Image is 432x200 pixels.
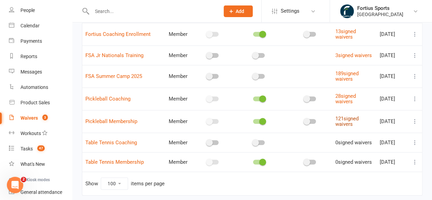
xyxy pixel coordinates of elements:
[9,185,72,200] a: General attendance kiosk mode
[166,23,196,45] td: Member
[85,159,144,165] a: Table Tennis Membership
[20,84,48,90] div: Automations
[357,5,403,11] div: Fortius Sports
[335,52,372,58] a: 3signed waivers
[9,157,72,172] a: What's New
[20,54,37,59] div: Reports
[37,145,45,151] span: 47
[20,38,42,44] div: Payments
[85,52,143,58] a: FSA Jr Nationals Training
[236,9,244,14] span: Add
[357,11,403,17] div: [GEOGRAPHIC_DATA]
[21,177,26,182] span: 2
[20,189,62,195] div: General attendance
[20,23,40,28] div: Calendar
[20,115,38,121] div: Waivers
[9,64,72,80] a: Messages
[42,115,48,120] span: 3
[335,28,356,40] a: 13signed waivers
[7,177,23,193] iframe: Intercom live chat
[9,18,72,34] a: Calendar
[20,146,33,151] div: Tasks
[20,131,41,136] div: Workouts
[85,96,130,102] a: Pickleball Coaching
[335,93,356,105] a: 28signed waivers
[377,45,408,65] td: [DATE]
[85,177,165,190] div: Show
[9,126,72,141] a: Workouts
[166,133,196,152] td: Member
[9,141,72,157] a: Tasks 47
[335,159,372,165] span: 0 signed waivers
[166,110,196,133] td: Member
[90,6,215,16] input: Search...
[377,65,408,88] td: [DATE]
[335,116,358,128] a: 121signed waivers
[166,88,196,110] td: Member
[166,65,196,88] td: Member
[9,95,72,110] a: Product Sales
[9,80,72,95] a: Automations
[20,8,35,13] div: People
[166,152,196,172] td: Member
[224,5,253,17] button: Add
[377,23,408,45] td: [DATE]
[20,161,45,167] div: What's New
[85,31,151,37] a: Fortius Coaching Enrollment
[20,100,50,105] div: Product Sales
[377,133,408,152] td: [DATE]
[335,139,372,146] span: 0 signed waivers
[377,88,408,110] td: [DATE]
[20,69,42,75] div: Messages
[9,34,72,49] a: Payments
[377,110,408,133] td: [DATE]
[377,152,408,172] td: [DATE]
[9,3,72,18] a: People
[85,139,137,146] a: Table Tennis Coaching
[85,118,137,124] a: Pickleball Membership
[335,70,358,82] a: 189signed waivers
[85,73,142,79] a: FSA Summer Camp 2025
[340,4,354,18] img: thumb_image1743802567.png
[131,181,165,187] div: items per page
[9,110,72,126] a: Waivers 3
[281,3,299,19] span: Settings
[9,49,72,64] a: Reports
[166,45,196,65] td: Member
